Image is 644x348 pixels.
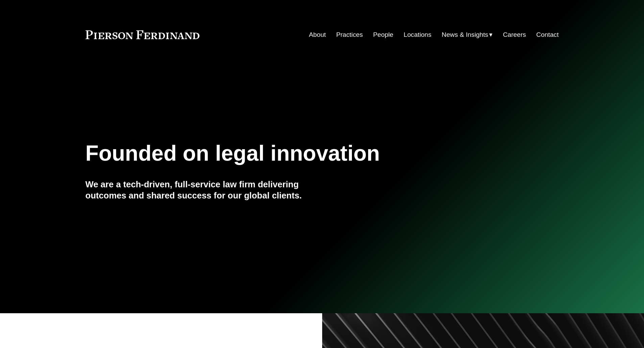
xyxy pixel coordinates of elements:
h4: We are a tech-driven, full-service law firm delivering outcomes and shared success for our global... [86,179,322,201]
h1: Founded on legal innovation [86,141,480,166]
a: About [309,28,326,41]
span: News & Insights [442,29,488,41]
a: Careers [503,28,526,41]
a: Contact [536,28,558,41]
a: Locations [404,28,431,41]
a: People [373,28,393,41]
a: folder dropdown [442,28,493,41]
a: Practices [336,28,363,41]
